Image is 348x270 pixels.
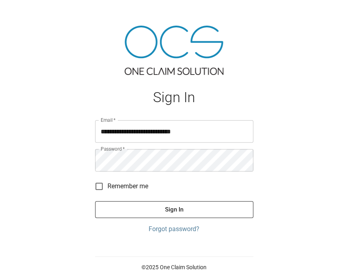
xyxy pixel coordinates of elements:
[107,181,148,191] span: Remember me
[95,201,253,218] button: Sign In
[10,5,42,21] img: ocs-logo-white-transparent.png
[101,117,116,123] label: Email
[125,26,223,75] img: ocs-logo-tra.png
[95,89,253,106] h1: Sign In
[101,145,125,152] label: Password
[95,224,253,234] a: Forgot password?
